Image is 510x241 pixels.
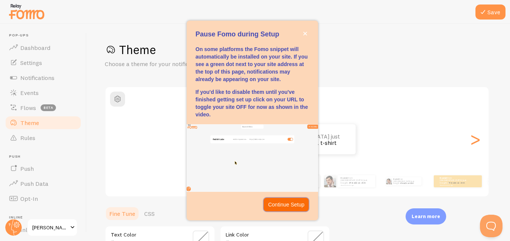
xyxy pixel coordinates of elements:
[20,89,39,96] span: Events
[406,208,446,224] div: Learn more
[5,161,82,176] a: Push
[412,213,440,220] p: Learn more
[5,176,82,191] a: Push Data
[471,112,480,166] div: Next slide
[5,40,82,55] a: Dashboard
[20,134,35,142] span: Rules
[393,178,399,180] strong: Keziah
[341,176,348,179] strong: Keziah
[20,195,38,202] span: Opt-In
[20,44,50,51] span: Dashboard
[187,21,318,220] div: Pause Fomo during Setup
[20,59,42,66] span: Settings
[20,74,54,81] span: Notifications
[32,223,68,232] span: [PERSON_NAME]
[5,191,82,206] a: Opt-In
[268,201,305,208] p: Continue Setup
[41,104,56,111] span: beta
[440,184,469,186] small: about 4 minutes ago
[27,218,78,236] a: [PERSON_NAME]
[5,100,82,115] a: Flows beta
[5,85,82,100] a: Events
[8,2,45,21] img: fomo-relay-logo-orange.svg
[140,206,159,221] a: CSS
[264,198,309,211] button: Continue Setup
[106,92,489,103] h2: Classic
[20,104,36,111] span: Flows
[401,182,413,184] a: Metallica t-shirt
[105,42,492,57] h1: Theme
[196,30,309,39] p: Pause Fomo during Setup
[341,184,371,186] small: about 4 minutes ago
[105,206,140,221] a: Fine Tune
[5,130,82,145] a: Rules
[341,176,372,186] p: from [GEOGRAPHIC_DATA] just bought a
[393,177,418,185] p: from [GEOGRAPHIC_DATA] just bought a
[489,176,499,187] img: Fomo
[440,176,470,186] p: from [GEOGRAPHIC_DATA] just bought a
[196,45,309,83] p: On some platforms the Fomo snippet will automatically be installed on your site. If you see a gre...
[301,30,309,38] button: close,
[196,88,309,118] p: If you'd like to disable them until you've finished getting set up click on your URL to toggle yo...
[5,115,82,130] a: Theme
[350,181,366,184] a: Metallica t-shirt
[9,33,82,38] span: Pop-ups
[480,215,502,237] iframe: Help Scout Beacon - Open
[5,70,82,85] a: Notifications
[105,60,285,68] p: Choose a theme for your notifications
[386,178,392,184] img: Fomo
[5,55,82,70] a: Settings
[324,175,336,187] img: Fomo
[449,181,465,184] a: Metallica t-shirt
[20,180,48,187] span: Push Data
[440,176,447,179] strong: Keziah
[9,154,82,159] span: Push
[20,119,39,127] span: Theme
[20,165,34,172] span: Push
[9,215,82,220] span: Inline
